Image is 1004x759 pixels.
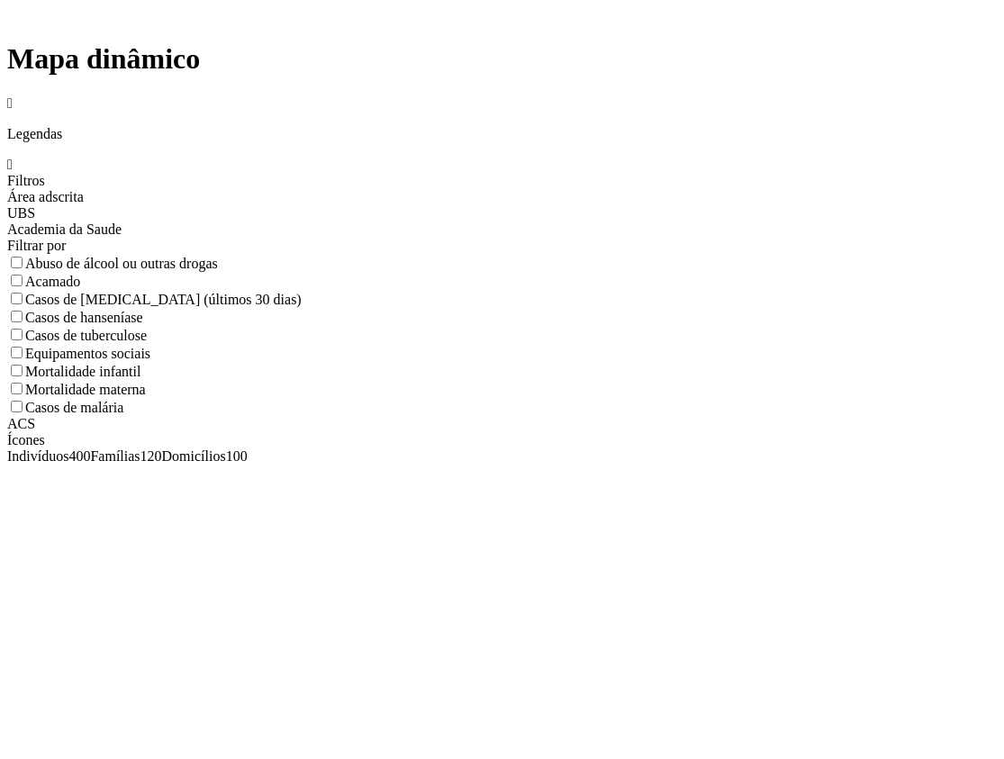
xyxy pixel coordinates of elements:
div: ACS [7,416,997,432]
header: Filtrar por [7,238,997,254]
div: Indivíduos Famílias Domicílios [7,448,997,465]
i:  [7,157,13,172]
div: Ícones [7,432,997,448]
div: Academia da Saude [7,221,997,238]
span: 100 [226,448,248,464]
label: Casos de malária [25,400,123,415]
span: 120 [140,448,162,464]
div: Filtros [7,173,997,189]
label: Equipamentos sociais [25,346,150,361]
header: UBS [7,205,997,221]
label: Casos de tuberculose [25,328,147,343]
div: Área adscrita [7,189,997,205]
i: Imprimir [7,95,13,111]
label: Mortalidade infantil [25,364,140,379]
label: Acamado [25,274,80,289]
label: Abuso de álcool ou outras drogas [25,256,218,271]
span: 400 [68,448,90,464]
h1: Mapa dinâmico [7,42,997,76]
label: Casos de [MEDICAL_DATA] (últimos 30 dias) [25,292,302,307]
p: Legendas [7,126,997,142]
label: Casos de hanseníase [25,310,143,325]
label: Mortalidade materna [25,382,146,397]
